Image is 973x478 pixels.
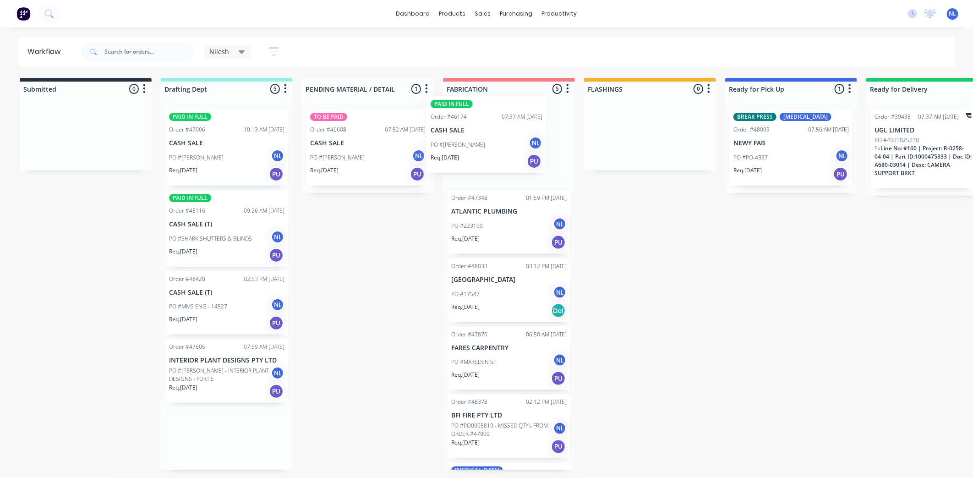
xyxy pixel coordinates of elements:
input: Search for orders... [104,43,195,61]
div: sales [470,7,496,21]
div: products [435,7,470,21]
div: purchasing [496,7,537,21]
span: Nilesh [210,47,230,56]
img: Factory [16,7,30,21]
a: dashboard [392,7,435,21]
div: Workflow [27,46,65,57]
span: NL [949,10,957,18]
div: productivity [537,7,582,21]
